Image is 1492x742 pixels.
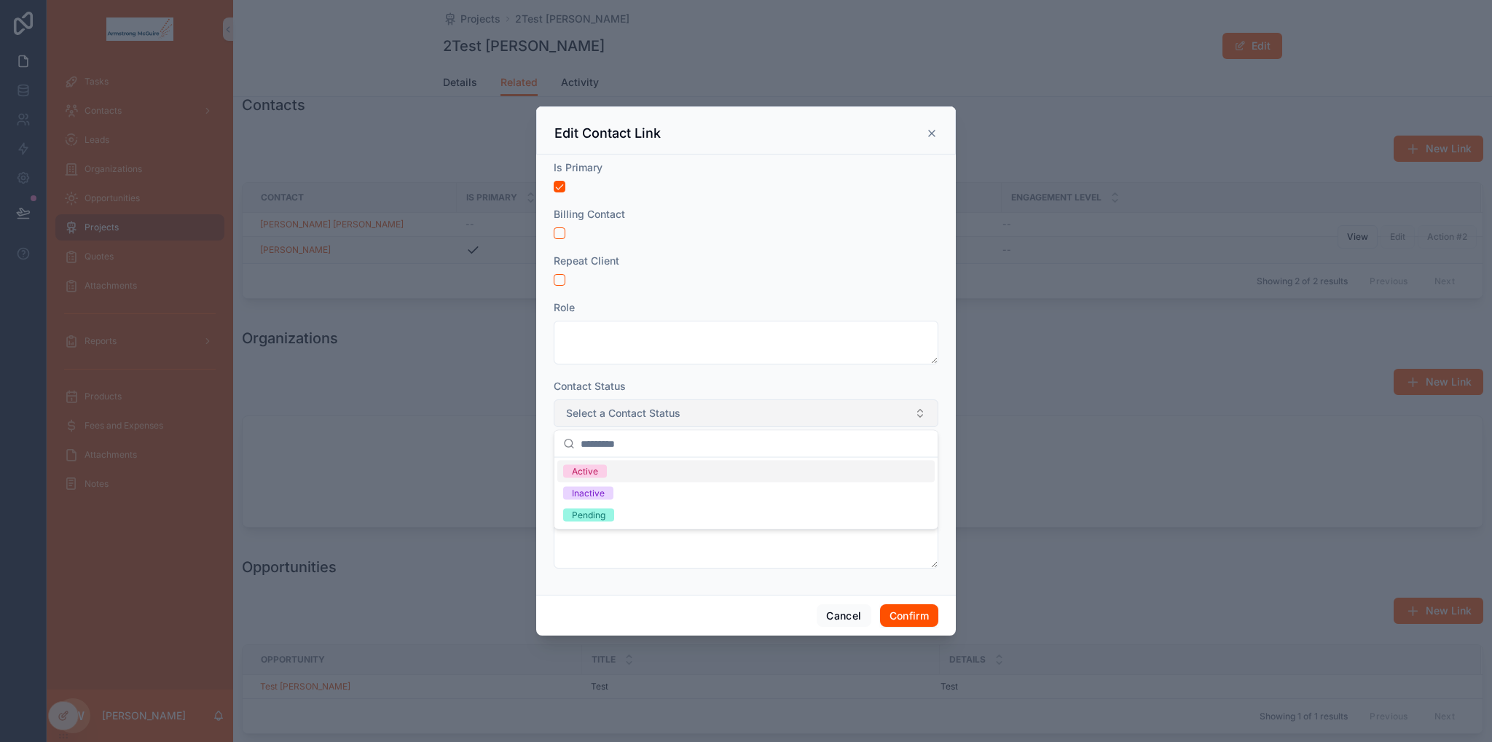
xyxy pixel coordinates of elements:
div: Suggestions [554,458,938,529]
span: Repeat Client [554,254,619,267]
button: Cancel [817,604,871,628]
button: Select Button [554,399,938,427]
span: Select a Contact Status [566,406,680,421]
div: Inactive [572,487,605,500]
h3: Edit Contact Link [554,125,661,142]
span: Is Primary [554,161,602,173]
span: Billing Contact [554,208,625,220]
div: Pending [572,509,605,522]
button: Confirm [880,604,938,628]
span: Contact Status [554,380,626,392]
div: Active [572,465,598,478]
span: Role [554,301,575,313]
